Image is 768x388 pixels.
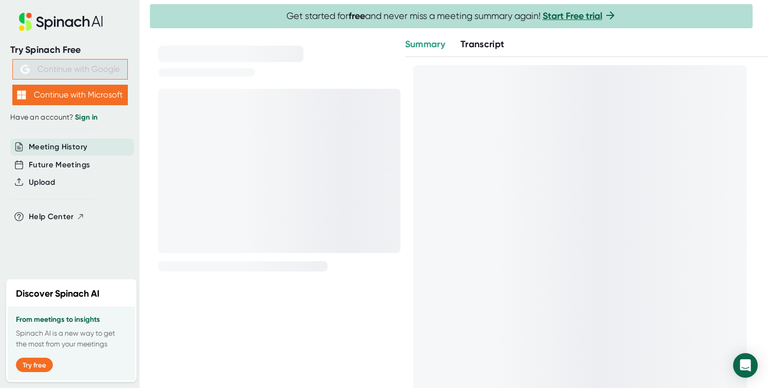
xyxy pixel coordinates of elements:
div: Have an account? [10,113,129,122]
b: free [349,10,365,22]
div: Open Intercom Messenger [733,353,758,378]
button: Help Center [29,211,85,223]
button: Transcript [460,37,505,51]
h2: Discover Spinach AI [16,287,100,301]
span: Summary [405,38,445,50]
button: Future Meetings [29,159,90,171]
button: Continue with Google [12,59,128,80]
img: Aehbyd4JwY73AAAAAElFTkSuQmCC [21,65,30,74]
div: Try Spinach Free [10,44,129,56]
button: Continue with Microsoft [12,85,128,105]
button: Meeting History [29,141,87,153]
h3: From meetings to insights [16,316,127,324]
span: Help Center [29,211,74,223]
button: Summary [405,37,445,51]
a: Start Free trial [543,10,602,22]
span: Get started for and never miss a meeting summary again! [286,10,617,22]
p: Spinach AI is a new way to get the most from your meetings [16,328,127,350]
button: Upload [29,177,55,188]
a: Sign in [75,113,98,122]
button: Try free [16,358,53,372]
span: Transcript [460,38,505,50]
